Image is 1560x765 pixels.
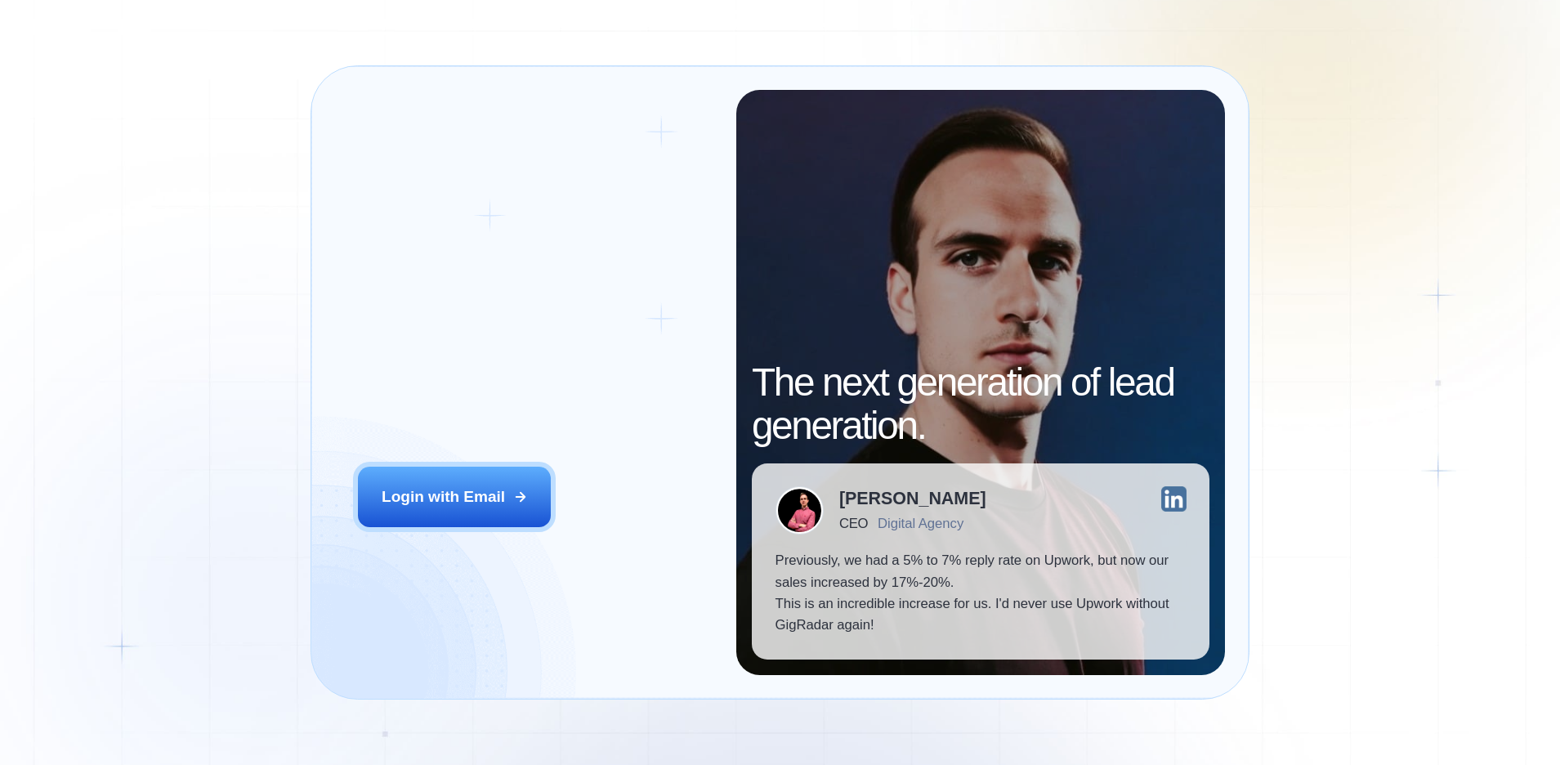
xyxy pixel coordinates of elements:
[839,516,868,531] div: CEO
[752,361,1209,447] h2: The next generation of lead generation.
[839,490,986,508] div: [PERSON_NAME]
[358,467,551,527] button: Login with Email
[878,516,963,531] div: Digital Agency
[382,486,505,508] div: Login with Email
[776,550,1187,636] p: Previously, we had a 5% to 7% reply rate on Upwork, but now our sales increased by 17%-20%. This ...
